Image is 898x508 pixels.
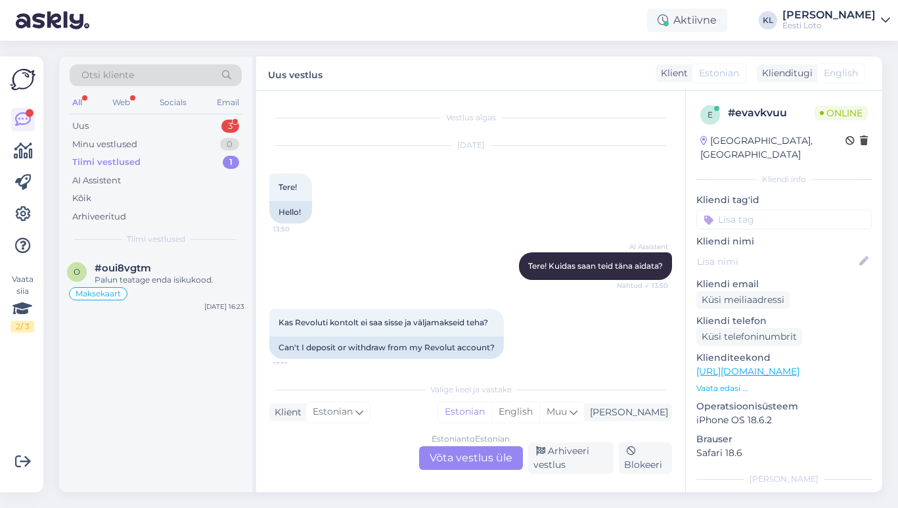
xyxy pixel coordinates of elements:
div: Tiimi vestlused [72,156,141,169]
div: [PERSON_NAME] [782,10,876,20]
span: Tere! [279,182,297,192]
div: [DATE] 16:23 [204,302,244,312]
span: English [824,66,858,80]
p: Brauser [696,432,872,446]
span: #oui8vgtm [95,262,151,274]
div: Küsi meiliaadressi [696,291,790,309]
div: Küsi telefoninumbrit [696,328,802,346]
div: Palun teatage enda isikukood. [95,274,244,286]
div: [PERSON_NAME] [585,405,668,419]
a: [PERSON_NAME]Eesti Loto [782,10,890,31]
p: Klienditeekond [696,351,872,365]
div: Uus [72,120,89,133]
span: Tiimi vestlused [127,233,185,245]
div: Hello! [269,201,312,223]
div: [PERSON_NAME] [696,473,872,485]
div: 3 [221,120,239,133]
span: 13:51 [273,359,323,369]
div: Arhiveeritud [72,210,126,223]
div: Socials [157,94,189,111]
span: 13:50 [273,224,323,234]
div: 1 [223,156,239,169]
span: Kas Revoluti kontolt ei saa sisse ja väljamakseid teha? [279,317,488,327]
p: iPhone OS 18.6.2 [696,413,872,427]
span: Otsi kliente [81,68,134,82]
div: English [491,402,539,422]
span: e [707,110,713,120]
p: Kliendi telefon [696,314,872,328]
span: Muu [547,405,567,417]
div: Klient [269,405,302,419]
p: Kliendi email [696,277,872,291]
img: Askly Logo [11,67,35,92]
a: [URL][DOMAIN_NAME] [696,365,799,377]
label: Uus vestlus [268,64,323,82]
span: Estonian [313,405,353,419]
div: Klienditugi [757,66,813,80]
div: 0 [220,138,239,151]
p: Kliendi tag'id [696,193,872,207]
div: 2 / 3 [11,321,34,333]
p: Operatsioonisüsteem [696,400,872,413]
div: Web [110,94,133,111]
span: o [74,267,80,277]
p: Vaata edasi ... [696,382,872,394]
div: Aktiivne [647,9,727,32]
p: Kliendi nimi [696,235,872,248]
div: Kõik [72,192,91,205]
p: Safari 18.6 [696,446,872,460]
span: Nähtud ✓ 13:50 [617,281,668,290]
span: Tere! Kuidas saan teid täna aidata? [528,261,663,271]
input: Lisa nimi [697,254,857,269]
div: Kliendi info [696,173,872,185]
div: Can't I deposit or withdraw from my Revolut account? [269,336,504,359]
span: AI Assistent [619,242,668,252]
div: Vestlus algas [269,112,672,124]
span: Estonian [699,66,739,80]
input: Lisa tag [696,210,872,229]
div: Võta vestlus üle [419,446,523,470]
div: Estonian to Estonian [432,433,510,445]
div: [DATE] [269,139,672,151]
div: Arhiveeri vestlus [528,442,614,474]
div: [GEOGRAPHIC_DATA], [GEOGRAPHIC_DATA] [700,134,845,162]
div: All [70,94,85,111]
span: Maksekaart [76,290,121,298]
div: Valige keel ja vastake [269,384,672,396]
div: Email [214,94,242,111]
div: Blokeeri [619,442,672,474]
div: Minu vestlused [72,138,137,151]
div: Estonian [438,402,491,422]
div: AI Assistent [72,174,121,187]
div: Eesti Loto [782,20,876,31]
div: Klient [656,66,688,80]
div: # evavkvuu [728,105,815,121]
div: Vaata siia [11,273,34,333]
span: Online [815,106,868,120]
div: KL [759,11,777,30]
